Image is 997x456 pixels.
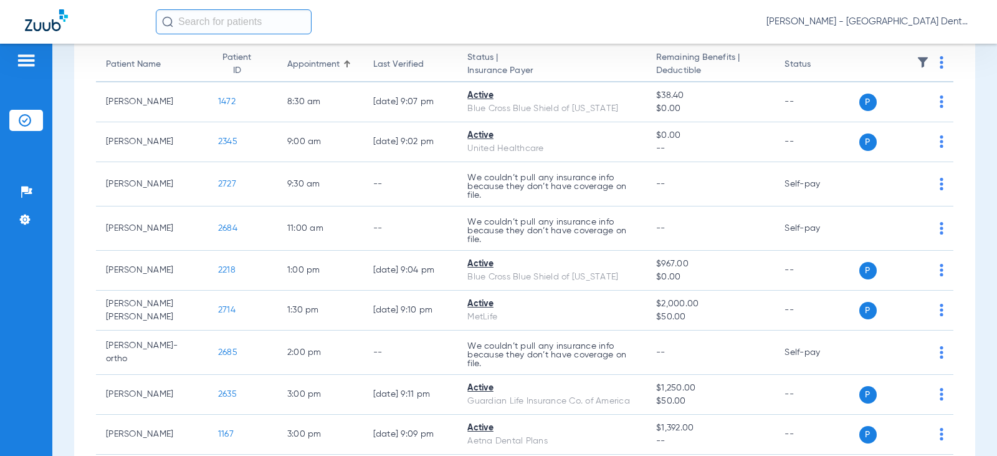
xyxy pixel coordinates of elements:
[656,435,765,448] span: --
[277,375,363,415] td: 3:00 PM
[775,82,859,122] td: --
[859,302,877,319] span: P
[775,47,859,82] th: Status
[656,422,765,435] span: $1,392.00
[277,415,363,455] td: 3:00 PM
[96,122,208,162] td: [PERSON_NAME]
[277,331,363,375] td: 2:00 PM
[218,348,237,357] span: 2685
[775,162,859,206] td: Self-pay
[656,180,665,188] span: --
[775,251,859,291] td: --
[218,266,236,274] span: 2218
[277,122,363,162] td: 9:00 AM
[775,291,859,331] td: --
[467,271,636,284] div: Blue Cross Blue Shield of [US_STATE]
[363,251,458,291] td: [DATE] 9:04 PM
[467,218,636,244] p: We couldn’t pull any insurance info because they don’t have coverage on file.
[277,82,363,122] td: 8:30 AM
[940,56,943,69] img: group-dot-blue.svg
[940,222,943,235] img: group-dot-blue.svg
[287,58,353,71] div: Appointment
[363,375,458,415] td: [DATE] 9:11 PM
[156,9,312,34] input: Search for patients
[467,422,636,435] div: Active
[218,97,236,106] span: 1472
[917,56,929,69] img: filter.svg
[940,178,943,190] img: group-dot-blue.svg
[467,102,636,115] div: Blue Cross Blue Shield of [US_STATE]
[656,89,765,102] span: $38.40
[775,122,859,162] td: --
[96,331,208,375] td: [PERSON_NAME]-ortho
[467,311,636,324] div: MetLife
[277,291,363,331] td: 1:30 PM
[467,129,636,142] div: Active
[277,251,363,291] td: 1:00 PM
[16,53,36,68] img: hamburger-icon
[363,82,458,122] td: [DATE] 9:07 PM
[467,298,636,311] div: Active
[96,162,208,206] td: [PERSON_NAME]
[940,304,943,316] img: group-dot-blue.svg
[96,251,208,291] td: [PERSON_NAME]
[106,58,161,71] div: Patient Name
[775,331,859,375] td: Self-pay
[363,206,458,251] td: --
[859,386,877,404] span: P
[940,388,943,400] img: group-dot-blue.svg
[775,206,859,251] td: Self-pay
[656,271,765,284] span: $0.00
[467,173,636,200] p: We couldn’t pull any insurance info because they don’t have coverage on file.
[467,342,636,368] p: We couldn’t pull any insurance info because they don’t have coverage on file.
[218,390,237,399] span: 2635
[467,258,636,271] div: Active
[656,298,765,311] span: $2,000.00
[162,16,173,27] img: Search Icon
[940,264,943,276] img: group-dot-blue.svg
[940,346,943,359] img: group-dot-blue.svg
[656,142,765,155] span: --
[467,64,636,77] span: Insurance Payer
[218,306,236,314] span: 2714
[766,16,972,28] span: [PERSON_NAME] - [GEOGRAPHIC_DATA] Dental Care
[656,102,765,115] span: $0.00
[467,89,636,102] div: Active
[656,224,665,233] span: --
[467,382,636,395] div: Active
[218,51,256,77] div: Patient ID
[373,58,448,71] div: Last Verified
[940,95,943,108] img: group-dot-blue.svg
[775,375,859,415] td: --
[218,51,267,77] div: Patient ID
[96,206,208,251] td: [PERSON_NAME]
[859,262,877,279] span: P
[656,382,765,395] span: $1,250.00
[277,162,363,206] td: 9:30 AM
[467,142,636,155] div: United Healthcare
[218,430,234,439] span: 1167
[363,331,458,375] td: --
[218,224,237,233] span: 2684
[775,415,859,455] td: --
[940,428,943,440] img: group-dot-blue.svg
[467,395,636,408] div: Guardian Life Insurance Co. of America
[96,375,208,415] td: [PERSON_NAME]
[363,291,458,331] td: [DATE] 9:10 PM
[373,58,424,71] div: Last Verified
[656,64,765,77] span: Deductible
[218,180,236,188] span: 2727
[656,348,665,357] span: --
[287,58,340,71] div: Appointment
[457,47,646,82] th: Status |
[363,162,458,206] td: --
[859,133,877,151] span: P
[96,415,208,455] td: [PERSON_NAME]
[656,129,765,142] span: $0.00
[96,82,208,122] td: [PERSON_NAME]
[218,137,237,146] span: 2345
[25,9,68,31] img: Zuub Logo
[656,258,765,271] span: $967.00
[363,415,458,455] td: [DATE] 9:09 PM
[467,435,636,448] div: Aetna Dental Plans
